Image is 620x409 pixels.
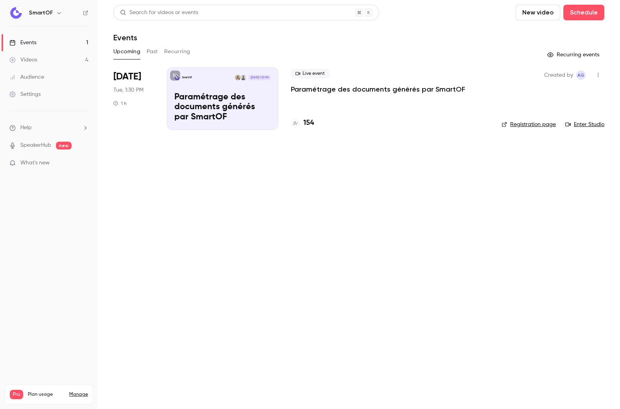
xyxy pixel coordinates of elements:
[544,70,573,80] span: Created by
[291,69,330,78] span: Live event
[113,70,141,83] span: [DATE]
[9,56,37,64] div: Videos
[10,390,23,399] span: Pro
[516,5,560,20] button: New video
[577,70,584,80] span: AG
[9,73,44,81] div: Audience
[69,391,88,398] a: Manage
[9,124,88,132] li: help-dropdown-opener
[164,45,190,58] button: Recurring
[576,70,586,80] span: Anais Granger
[182,76,192,79] p: SmartOF
[291,118,314,128] a: 154
[235,75,240,80] img: Anaïs Granger
[544,49,604,61] button: Recurring events
[565,121,604,128] a: Enter Studio
[248,75,271,80] span: [DATE] 1:30 PM
[20,124,32,132] span: Help
[502,121,556,128] a: Registration page
[20,141,51,150] a: SpeakerHub
[56,142,72,150] span: new
[291,85,465,94] a: Paramétrage des documents générés par SmartOF
[113,45,140,58] button: Upcoming
[9,90,41,98] div: Settings
[20,159,50,167] span: What's new
[167,67,278,130] a: Paramétrage des documents générés par SmartOFSmartOFBarnabé ChauvinAnaïs Granger[DATE] 1:30 PMPar...
[113,67,154,130] div: Sep 30 Tue, 1:30 PM (Europe/Paris)
[10,7,22,19] img: SmartOF
[147,45,158,58] button: Past
[120,9,198,17] div: Search for videos or events
[241,75,246,80] img: Barnabé Chauvin
[174,92,271,123] p: Paramétrage des documents générés par SmartOF
[28,391,65,398] span: Plan usage
[563,5,604,20] button: Schedule
[113,33,137,42] h1: Events
[303,118,314,128] h4: 154
[9,39,36,47] div: Events
[29,9,53,17] h6: SmartOF
[113,86,143,94] span: Tue, 1:30 PM
[113,100,127,106] div: 1 h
